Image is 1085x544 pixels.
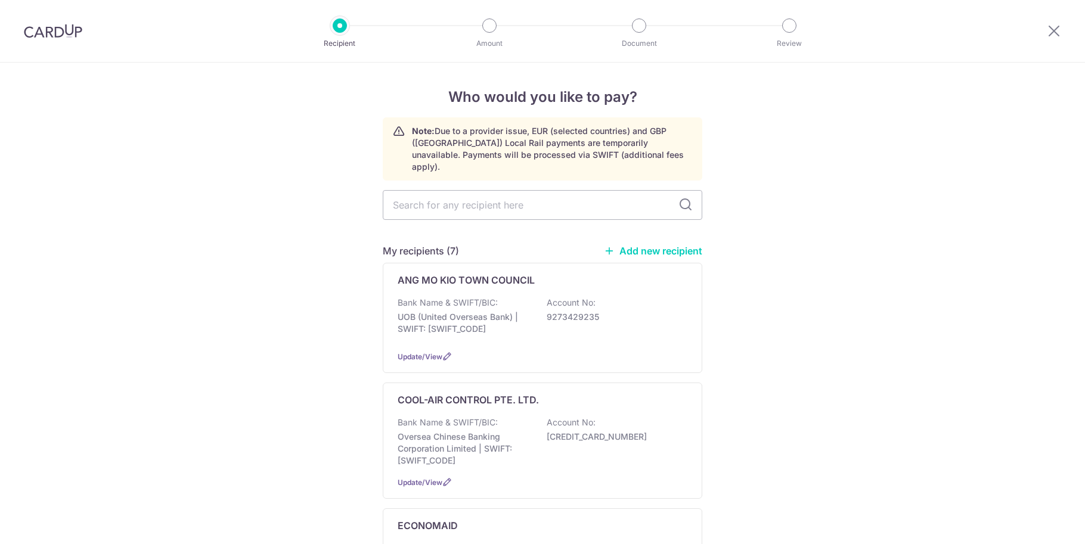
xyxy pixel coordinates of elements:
p: Review [745,38,833,49]
p: Amount [445,38,534,49]
p: Account No: [547,297,596,309]
a: Update/View [398,478,442,487]
input: Search for any recipient here [383,190,702,220]
p: Account No: [547,416,596,428]
iframe: Opens a widget where you can find more information [1008,508,1073,538]
p: Bank Name & SWIFT/BIC: [398,416,498,428]
p: ANG MO KIO TOWN COUNCIL [398,273,535,287]
h4: Who would you like to pay? [383,86,702,108]
p: Bank Name & SWIFT/BIC: [398,297,498,309]
a: Add new recipient [604,245,702,257]
p: Recipient [296,38,384,49]
p: Oversea Chinese Banking Corporation Limited | SWIFT: [SWIFT_CODE] [398,431,531,467]
a: Update/View [398,352,442,361]
p: ECONOMAID [398,518,458,533]
p: COOL-AIR CONTROL PTE. LTD. [398,393,539,407]
p: [CREDIT_CARD_NUMBER] [547,431,680,443]
strong: Note: [412,126,435,136]
p: Document [595,38,683,49]
h5: My recipients (7) [383,244,459,258]
p: UOB (United Overseas Bank) | SWIFT: [SWIFT_CODE] [398,311,531,335]
img: CardUp [24,24,82,38]
p: 9273429235 [547,311,680,323]
p: Due to a provider issue, EUR (selected countries) and GBP ([GEOGRAPHIC_DATA]) Local Rail payments... [412,125,692,173]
